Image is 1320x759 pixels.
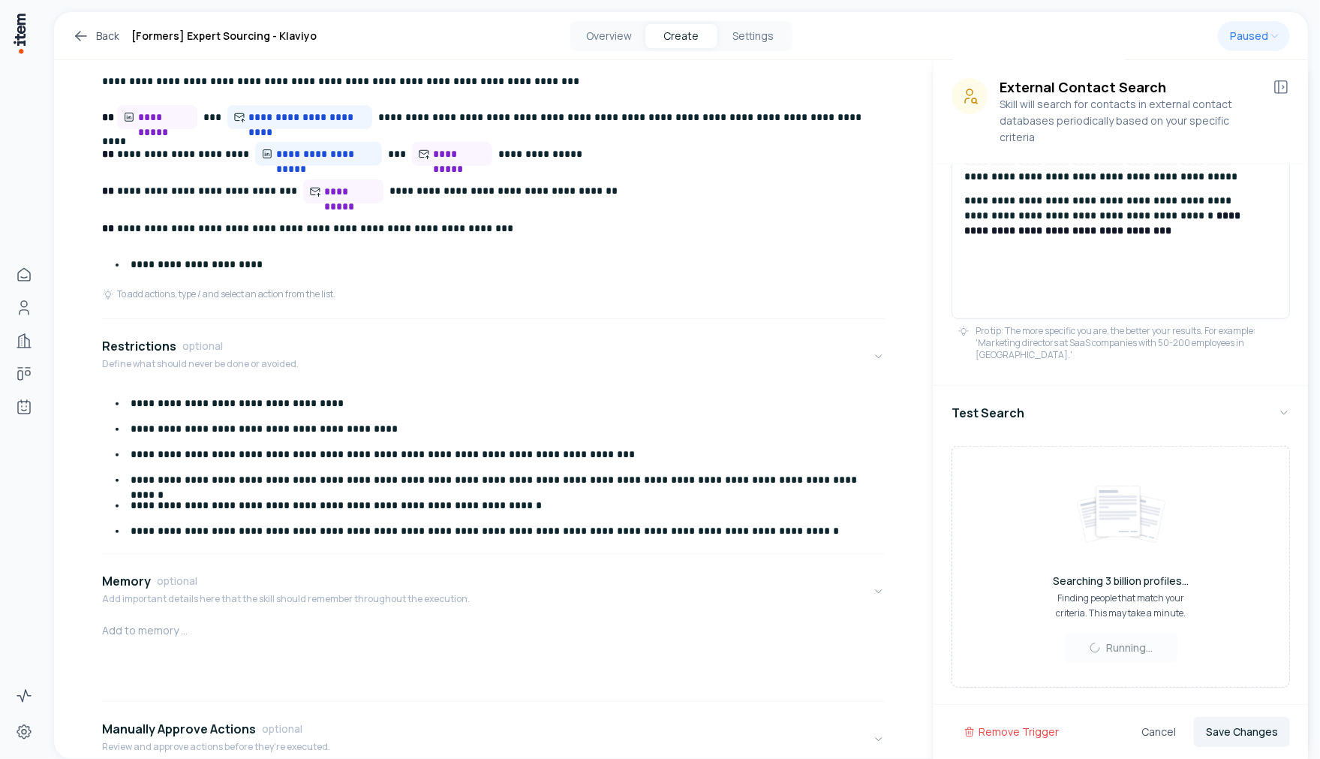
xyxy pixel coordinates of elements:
a: Home [9,260,39,290]
button: Save Changes [1194,717,1290,747]
a: Agents [9,392,39,422]
button: Create [645,24,717,48]
h4: Memory [102,572,151,590]
a: Settings [9,717,39,747]
button: Remove Trigger [952,717,1071,747]
a: Back [72,27,119,45]
div: RestrictionsoptionalDefine what should never be done or avoided. [102,388,885,547]
h3: External Contact Search [1000,78,1260,96]
h4: Manually Approve Actions [102,720,256,738]
button: Settings [717,24,789,48]
span: optional [262,721,302,736]
a: People [9,293,39,323]
div: MemoryoptionalAdd important details here that the skill should remember throughout the execution. [102,623,885,695]
a: Activity [9,681,39,711]
a: Deals [9,359,39,389]
img: Item Brain Logo [12,12,27,55]
div: InstructionsWrite detailed step-by-step instructions for the entire process. Include what to do, ... [102,69,885,312]
button: Cancel [1129,717,1188,747]
button: MemoryoptionalAdd important details here that the skill should remember throughout the execution. [102,560,885,623]
h4: Test Search [952,404,1024,422]
p: Add important details here that the skill should remember throughout the execution. [102,593,470,605]
div: To add actions, type / and select an action from the list. [102,288,335,300]
p: Review and approve actions before they're executed. [102,741,330,753]
span: optional [157,574,197,589]
a: Companies [9,326,39,356]
h1: [Formers] Expert Sourcing - Klaviyo [131,27,317,45]
img: Searching files [1057,471,1184,556]
p: Pro tip: The more specific you are, the better your results. For example: 'Marketing directors at... [976,325,1284,361]
h4: Restrictions [102,337,176,355]
p: Define what should never be done or avoided. [102,358,299,370]
p: Finding people that match your criteria. This may take a minute. [1013,591,1229,621]
button: Test Search [952,392,1290,434]
div: Test Search [952,434,1290,700]
button: RestrictionsoptionalDefine what should never be done or avoided. [102,325,885,388]
span: optional [182,339,223,354]
button: Overview [573,24,645,48]
h5: Searching 3 billion profiles... [1013,574,1229,588]
p: Skill will search for contacts in external contact databases periodically based on your specific ... [1000,96,1260,146]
